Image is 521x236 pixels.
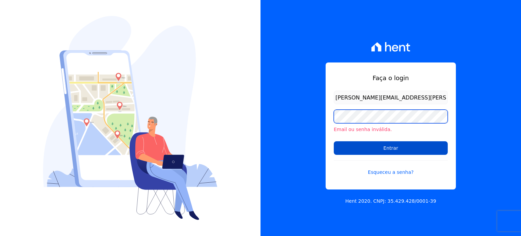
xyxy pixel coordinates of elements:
img: Login [43,16,217,220]
h1: Faça o login [334,73,448,83]
li: Email ou senha inválida. [334,126,448,133]
input: Email [334,91,448,104]
p: Hent 2020. CNPJ: 35.429.428/0001-39 [345,198,436,205]
a: Esqueceu a senha? [334,160,448,176]
input: Entrar [334,141,448,155]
